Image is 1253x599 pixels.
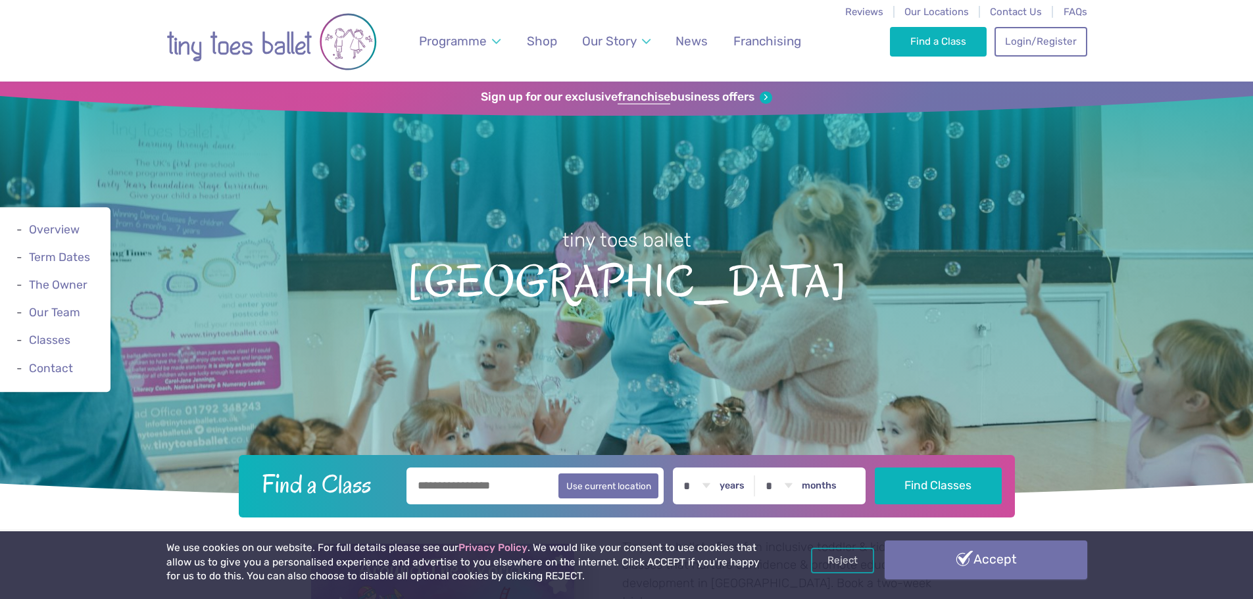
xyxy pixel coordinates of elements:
strong: franchise [618,90,670,105]
span: Programme [419,34,487,49]
label: years [720,480,745,492]
a: Find a Class [890,27,987,56]
a: Accept [885,540,1087,579]
span: News [676,34,708,49]
a: Shop [520,26,563,57]
span: Franchising [733,34,801,49]
button: Use current location [558,473,659,498]
span: [GEOGRAPHIC_DATA] [23,253,1230,306]
a: Classes [29,334,70,347]
a: Contact Us [990,6,1042,18]
span: Our Story [582,34,637,49]
a: Contact [29,362,73,375]
a: Reviews [845,6,883,18]
span: Shop [527,34,557,49]
label: months [802,480,837,492]
button: Find Classes [875,467,1002,504]
small: tiny toes ballet [562,229,691,251]
a: Overview [29,223,80,236]
a: FAQs [1064,6,1087,18]
img: tiny toes ballet [166,9,377,75]
a: Our Locations [904,6,969,18]
p: We use cookies on our website. For full details please see our . We would like your consent to us... [166,541,765,584]
a: Programme [412,26,506,57]
a: Reject [811,548,874,573]
a: Login/Register [995,27,1087,56]
a: Franchising [727,26,807,57]
a: The Owner [29,278,87,291]
a: News [670,26,714,57]
a: Our Story [576,26,656,57]
h2: Find a Class [251,467,397,500]
a: Our Team [29,306,80,319]
a: Privacy Policy [458,542,528,554]
a: Sign up for our exclusivefranchisebusiness offers [481,90,772,105]
a: Term Dates [29,251,90,264]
